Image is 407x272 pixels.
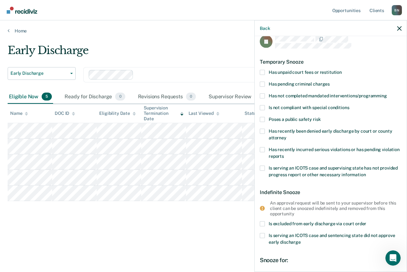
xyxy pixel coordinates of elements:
span: Is serving an ICOTS case and sentencing state did not approve early discharge [269,233,395,245]
span: 5 [42,93,52,101]
div: Status [245,111,258,116]
div: Last Viewed [189,111,219,116]
span: Poses a public safety risk [269,116,321,122]
span: Has pending criminal charges [269,81,330,86]
div: Name [10,111,28,116]
div: Supervision Termination Date [144,105,183,121]
span: 0 [115,93,125,101]
div: Supervisor Review [207,90,266,104]
a: Home [8,28,399,34]
span: Is excluded from early discharge via court order [269,221,366,226]
div: Snooze for: [260,257,402,264]
span: Is not compliant with special conditions [269,105,349,110]
span: Has unpaid court fees or restitution [269,69,342,74]
div: Revisions Requests [137,90,197,104]
span: Has recently incurred serious violations or has pending violation reports [269,147,400,158]
div: Eligibility Date [99,111,136,116]
span: 0 [186,93,196,101]
div: DOC ID [55,111,75,116]
iframe: Intercom live chat [385,250,401,266]
div: An approval request will be sent to your supervisor before this client can be snoozed indefinitel... [270,200,397,216]
div: Temporary Snooze [260,53,402,70]
div: Indefinite Snooze [260,184,402,200]
div: Eligible Now [8,90,53,104]
img: Recidiviz [7,7,37,14]
span: Is serving an ICOTS case and supervising state has not provided progress report or other necessar... [269,165,398,177]
div: Ready for Discharge [63,90,126,104]
div: B N [392,5,402,15]
span: Has not completed mandated interventions/programming [269,93,387,98]
span: Has recently been denied early discharge by court or county attorney [269,128,392,140]
button: Profile dropdown button [392,5,402,15]
div: Early Discharge [8,44,374,62]
span: Early Discharge [10,71,68,76]
button: Back [260,25,270,31]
